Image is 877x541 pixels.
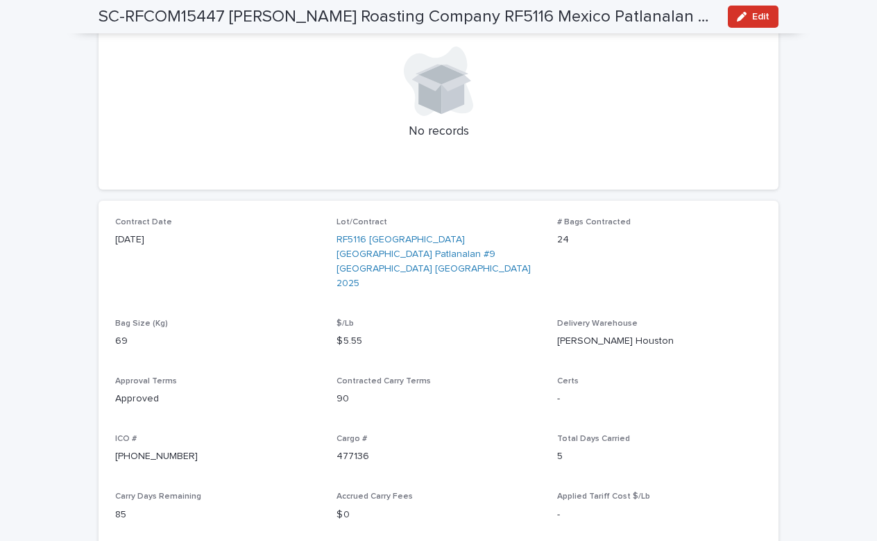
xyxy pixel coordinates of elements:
span: $/Lb [337,319,354,328]
span: Total Days Carried [557,435,630,443]
h2: SC-RFCOM15447 Amaya Roasting Company RF5116 Mexico Patlanalan #9 24 bags left to release [99,7,717,27]
p: [PERSON_NAME] Houston [557,334,762,349]
p: $ 5.55 [337,334,541,349]
span: Applied Tariff Cost $/Lb [557,492,650,501]
a: RF5116 [GEOGRAPHIC_DATA] [GEOGRAPHIC_DATA] Patlanalan #9 [GEOGRAPHIC_DATA] [GEOGRAPHIC_DATA] 2025 [337,233,541,290]
p: 90 [337,392,541,406]
p: 69 [115,334,320,349]
span: Contracted Carry Terms [337,377,431,385]
span: # Bags Contracted [557,218,631,226]
span: Contract Date [115,218,172,226]
span: Certs [557,377,579,385]
p: [DATE] [115,233,320,247]
p: Approved [115,392,320,406]
p: 85 [115,508,320,522]
p: No records [115,124,762,140]
span: Lot/Contract [337,218,387,226]
button: Edit [728,6,778,28]
p: $ 0 [337,508,541,522]
p: 477136 [337,449,541,464]
span: Carry Days Remaining [115,492,201,501]
span: ICO # [115,435,137,443]
span: Delivery Warehouse [557,319,638,328]
p: 24 [557,233,762,247]
span: Edit [752,12,769,22]
span: Bag Size (Kg) [115,319,168,328]
p: 5 [557,449,762,464]
p: - [557,508,762,522]
p: [PHONE_NUMBER] [115,449,320,464]
span: Accrued Carry Fees [337,492,413,501]
p: - [557,392,762,406]
span: Cargo # [337,435,367,443]
span: Approval Terms [115,377,177,385]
